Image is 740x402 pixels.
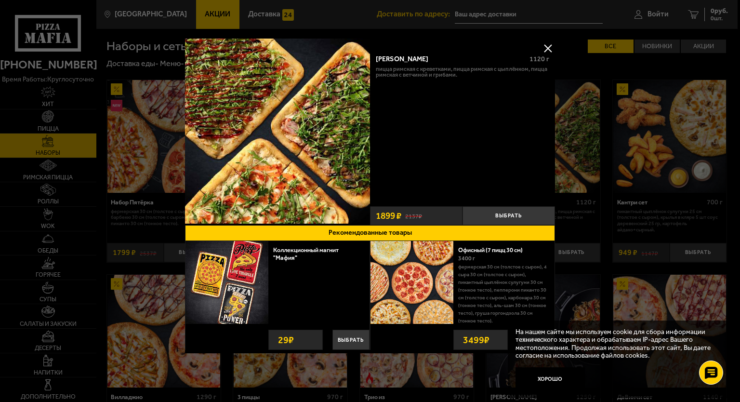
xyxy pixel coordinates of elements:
span: 1120 г [529,55,549,63]
s: 2137 ₽ [405,212,422,220]
span: 3400 г [458,255,475,262]
div: [PERSON_NAME] [376,55,522,63]
button: Выбрать [332,330,370,350]
a: Офисный (7 пицц 30 см) [458,246,530,254]
p: Пицца Римская с креветками, Пицца Римская с цыплёнком, Пицца Римская с ветчиной и грибами. [376,66,549,79]
a: Мама Миа [185,39,370,225]
button: Рекомендованные товары [185,225,555,241]
strong: 29 ₽ [276,330,296,349]
strong: 3499 ₽ [461,330,492,349]
button: Хорошо [515,367,585,390]
img: Мама Миа [185,39,370,224]
button: Выбрать [462,206,555,225]
a: Коллекционный магнит "Мафия" [273,246,339,261]
p: На нашем сайте мы используем cookie для сбора информации технического характера и обрабатываем IP... [515,328,716,360]
p: Фермерская 30 см (толстое с сыром), 4 сыра 30 см (толстое с сыром), Пикантный цыплёнок сулугуни 3... [458,263,547,325]
span: 1899 ₽ [376,211,401,220]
